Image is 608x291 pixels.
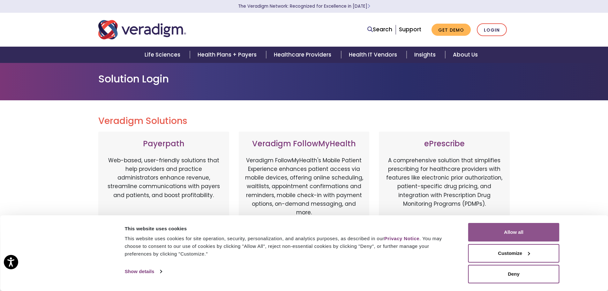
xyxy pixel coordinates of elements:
[407,47,445,63] a: Insights
[385,139,503,149] h3: ePrescribe
[468,223,559,241] button: Allow all
[98,19,186,40] img: Veradigm logo
[238,3,370,9] a: The Veradigm Network: Recognized for Excellence in [DATE]Learn More
[367,25,392,34] a: Search
[245,139,363,149] h3: Veradigm FollowMyHealth
[125,235,454,258] div: This website uses cookies for site operation, security, personalization, and analytics purposes, ...
[105,139,223,149] h3: Payerpath
[105,156,223,223] p: Web-based, user-friendly solutions that help providers and practice administrators enhance revenu...
[385,156,503,223] p: A comprehensive solution that simplifies prescribing for healthcare providers with features like ...
[399,26,421,33] a: Support
[468,244,559,263] button: Customize
[245,156,363,217] p: Veradigm FollowMyHealth's Mobile Patient Experience enhances patient access via mobile devices, o...
[341,47,407,63] a: Health IT Vendors
[468,265,559,283] button: Deny
[384,236,419,241] a: Privacy Notice
[190,47,266,63] a: Health Plans + Payers
[266,47,341,63] a: Healthcare Providers
[477,23,507,36] a: Login
[125,267,162,276] a: Show details
[98,73,510,85] h1: Solution Login
[98,116,510,126] h2: Veradigm Solutions
[137,47,190,63] a: Life Sciences
[445,47,485,63] a: About Us
[125,225,454,233] div: This website uses cookies
[367,3,370,9] span: Learn More
[432,24,471,36] a: Get Demo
